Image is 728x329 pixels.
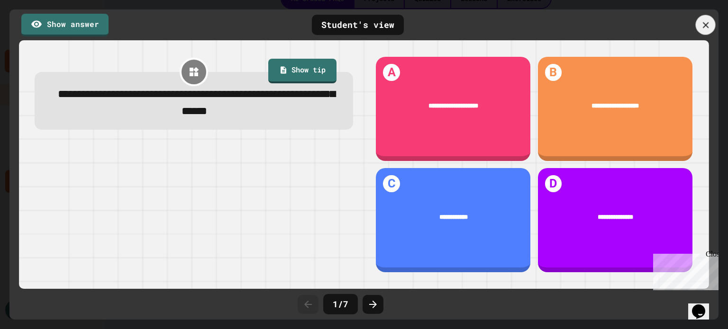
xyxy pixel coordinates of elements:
a: Show tip [268,59,337,83]
h1: C [383,175,400,192]
h1: A [383,64,400,80]
h1: B [545,64,562,80]
div: Chat with us now!Close [4,4,65,60]
iframe: chat widget [649,250,719,290]
h1: D [545,175,562,192]
div: 1 / 7 [323,294,358,314]
div: Student's view [312,15,404,35]
iframe: chat widget [688,291,719,320]
a: Show answer [21,14,109,36]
